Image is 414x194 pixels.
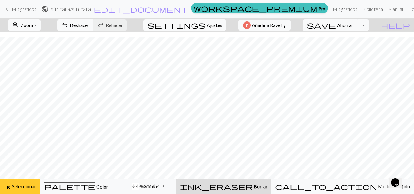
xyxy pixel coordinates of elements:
span: workspace_premium [194,4,317,12]
a: Biblioteca [360,3,386,15]
button: SettingsAjustes [143,19,226,31]
font: Borrar [254,183,268,189]
font: Ajustes [207,22,222,28]
button: Deshacer [57,19,94,31]
span: ink_eraser [180,182,253,191]
span: highlight_alt [4,182,11,191]
span: edit_document [94,5,188,13]
font: Color [96,184,108,189]
button: incógnita Símbolo [112,179,176,194]
span: undo [61,21,68,29]
span: zoom_in [12,21,19,29]
font: Añadir a Ravelry [252,22,286,28]
a: Mis gráficos [330,3,360,15]
button: Añadir a Ravelry [238,20,291,31]
font: Modo de tejido [378,183,410,189]
button: Color [40,179,112,194]
button: Borrar [176,179,271,194]
a: Manual [386,3,406,15]
font: Deshacer [70,22,89,28]
font: Mis gráficos [12,6,36,12]
a: Pro [191,3,328,13]
i: Settings [147,21,205,29]
font: Manual [388,6,403,12]
span: keyboard_arrow_left [4,5,11,13]
font: Símbolo [140,183,157,189]
font: incógnita [132,184,164,190]
font: Ahorrar [337,22,353,28]
iframe: widget de chat [389,170,408,188]
a: Mis gráficos [4,4,36,14]
font: Zoom [21,22,33,28]
font: Pro [319,6,325,11]
span: help [381,21,410,29]
h2: sin cara / sin cara [51,5,91,12]
span: palette [44,182,95,191]
span: public [41,5,48,13]
span: save [307,21,336,29]
font: Seleccionar [12,183,36,189]
span: call_to_action [275,182,377,191]
font: Biblioteca [362,6,383,12]
button: Ahorrar [303,19,358,31]
span: settings [147,21,205,29]
button: Zoom [8,19,41,31]
font: Mis gráficos [333,6,357,12]
button: Modo de tejido [271,179,414,194]
img: Ravelry [243,21,251,29]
